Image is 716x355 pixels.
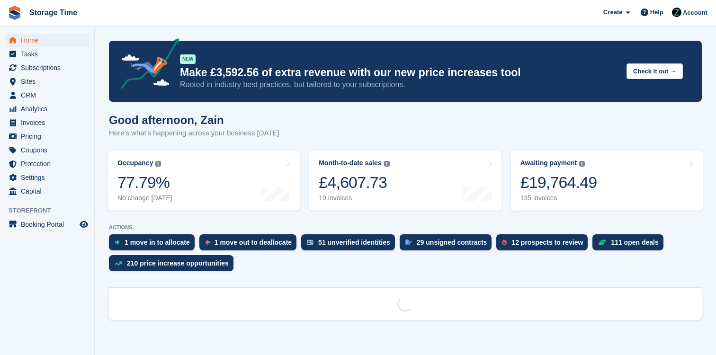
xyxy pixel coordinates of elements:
[520,159,577,167] div: Awaiting payment
[520,194,597,202] div: 135 invoices
[5,157,89,170] a: menu
[215,239,292,246] div: 1 move out to deallocate
[180,80,619,90] p: Rooted in industry best practices, but tailored to your subscriptions.
[511,239,583,246] div: 12 prospects to review
[180,54,196,64] div: NEW
[109,234,199,255] a: 1 move in to allocate
[109,128,279,139] p: Here's what's happening across your business [DATE]
[5,185,89,198] a: menu
[5,218,89,231] a: menu
[117,159,153,167] div: Occupancy
[78,219,89,230] a: Preview store
[520,173,597,192] div: £19,764.49
[5,130,89,143] a: menu
[21,116,78,129] span: Invoices
[21,89,78,102] span: CRM
[511,151,703,211] a: Awaiting payment £19,764.49 135 invoices
[115,261,122,266] img: price_increase_opportunities-93ffe204e8149a01c8c9dc8f82e8f89637d9d84a8eef4429ea346261dce0b2c0.svg
[5,75,89,88] a: menu
[5,89,89,102] a: menu
[21,143,78,157] span: Coupons
[21,102,78,115] span: Analytics
[21,218,78,231] span: Booking Portal
[417,239,487,246] div: 29 unsigned contracts
[5,116,89,129] a: menu
[21,185,78,198] span: Capital
[127,259,229,267] div: 210 price increase opportunities
[199,234,301,255] a: 1 move out to deallocate
[117,194,172,202] div: No change [DATE]
[319,173,389,192] div: £4,607.73
[125,239,190,246] div: 1 move in to allocate
[5,171,89,184] a: menu
[113,38,179,92] img: price-adjustments-announcement-icon-8257ccfd72463d97f412b2fc003d46551f7dbcb40ab6d574587a9cd5c0d94...
[502,240,507,245] img: prospect-51fa495bee0391a8d652442698ab0144808aea92771e9ea1ae160a38d050c398.svg
[21,130,78,143] span: Pricing
[496,234,592,255] a: 12 prospects to review
[319,194,389,202] div: 19 invoices
[21,157,78,170] span: Protection
[5,34,89,47] a: menu
[301,234,400,255] a: 51 unverified identities
[5,143,89,157] a: menu
[5,102,89,115] a: menu
[21,47,78,61] span: Tasks
[672,8,681,17] img: Zain Sarwar
[21,75,78,88] span: Sites
[5,61,89,74] a: menu
[205,240,210,245] img: move_outs_to_deallocate_icon-f764333ba52eb49d3ac5e1228854f67142a1ed5810a6f6cc68b1a99e826820c5.svg
[384,161,390,167] img: icon-info-grey-7440780725fd019a000dd9b08b2336e03edf1995a4989e88bcd33f0948082b44.svg
[611,239,658,246] div: 111 open deals
[309,151,501,211] a: Month-to-date sales £4,607.73 19 invoices
[21,34,78,47] span: Home
[318,239,390,246] div: 51 unverified identities
[109,114,279,126] h1: Good afternoon, Zain
[108,151,300,211] a: Occupancy 77.79% No change [DATE]
[155,161,161,167] img: icon-info-grey-7440780725fd019a000dd9b08b2336e03edf1995a4989e88bcd33f0948082b44.svg
[319,159,381,167] div: Month-to-date sales
[26,5,81,20] a: Storage Time
[109,255,238,276] a: 210 price increase opportunities
[626,63,683,79] button: Check it out →
[307,240,313,245] img: verify_identity-adf6edd0f0f0b5bbfe63781bf79b02c33cf7c696d77639b501bdc392416b5a36.svg
[9,206,94,215] span: Storefront
[598,239,606,246] img: deal-1b604bf984904fb50ccaf53a9ad4b4a5d6e5aea283cecdc64d6e3604feb123c2.svg
[650,8,663,17] span: Help
[8,6,22,20] img: stora-icon-8386f47178a22dfd0bd8f6a31ec36ba5ce8667c1dd55bd0f319d3a0aa187defe.svg
[21,61,78,74] span: Subscriptions
[603,8,622,17] span: Create
[400,234,497,255] a: 29 unsigned contracts
[109,224,702,231] p: ACTIONS
[5,47,89,61] a: menu
[180,66,619,80] p: Make £3,592.56 of extra revenue with our new price increases tool
[117,173,172,192] div: 77.79%
[21,171,78,184] span: Settings
[579,161,585,167] img: icon-info-grey-7440780725fd019a000dd9b08b2336e03edf1995a4989e88bcd33f0948082b44.svg
[592,234,668,255] a: 111 open deals
[405,240,412,245] img: contract_signature_icon-13c848040528278c33f63329250d36e43548de30e8caae1d1a13099fd9432cc5.svg
[683,8,707,18] span: Account
[115,240,120,245] img: move_ins_to_allocate_icon-fdf77a2bb77ea45bf5b3d319d69a93e2d87916cf1d5bf7949dd705db3b84f3ca.svg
